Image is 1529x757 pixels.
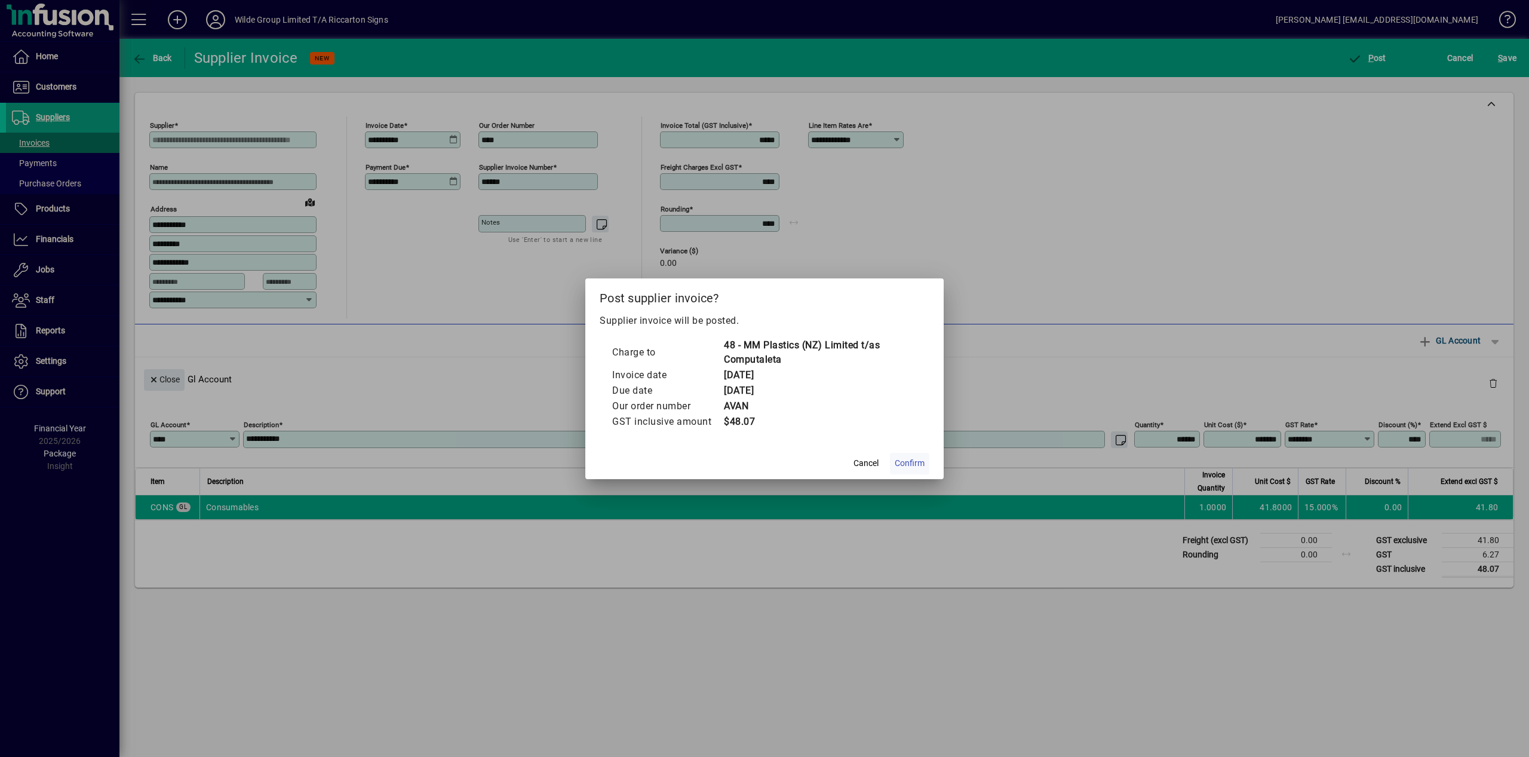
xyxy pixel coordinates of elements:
[723,399,917,414] td: AVAN
[723,338,917,367] td: 48 - MM Plastics (NZ) Limited t/as Computaleta
[612,414,723,430] td: GST inclusive amount
[847,453,885,474] button: Cancel
[890,453,929,474] button: Confirm
[895,457,925,470] span: Confirm
[612,338,723,367] td: Charge to
[723,414,917,430] td: $48.07
[600,314,929,328] p: Supplier invoice will be posted.
[853,457,879,470] span: Cancel
[585,278,944,313] h2: Post supplier invoice?
[723,383,917,399] td: [DATE]
[612,383,723,399] td: Due date
[612,367,723,383] td: Invoice date
[612,399,723,414] td: Our order number
[723,367,917,383] td: [DATE]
